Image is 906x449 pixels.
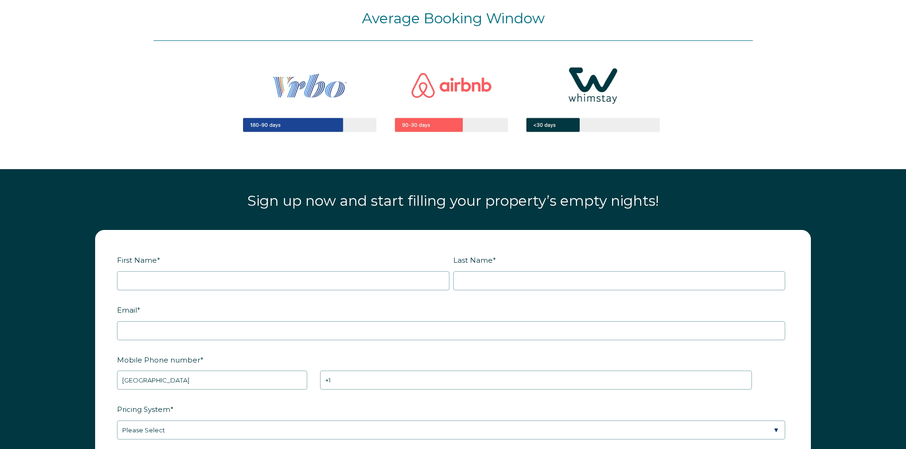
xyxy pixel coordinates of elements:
span: Mobile Phone number [117,353,200,367]
span: Pricing System [117,402,170,417]
span: Email [117,303,137,317]
span: Average Booking Window [362,10,545,27]
img: Captura de pantalla 2025-05-06 a la(s) 5.25.03 p.m. [211,41,696,156]
span: Last Name [453,253,493,267]
span: Sign up now and start filling your property’s empty nights! [247,192,659,210]
span: First Name [117,253,157,267]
